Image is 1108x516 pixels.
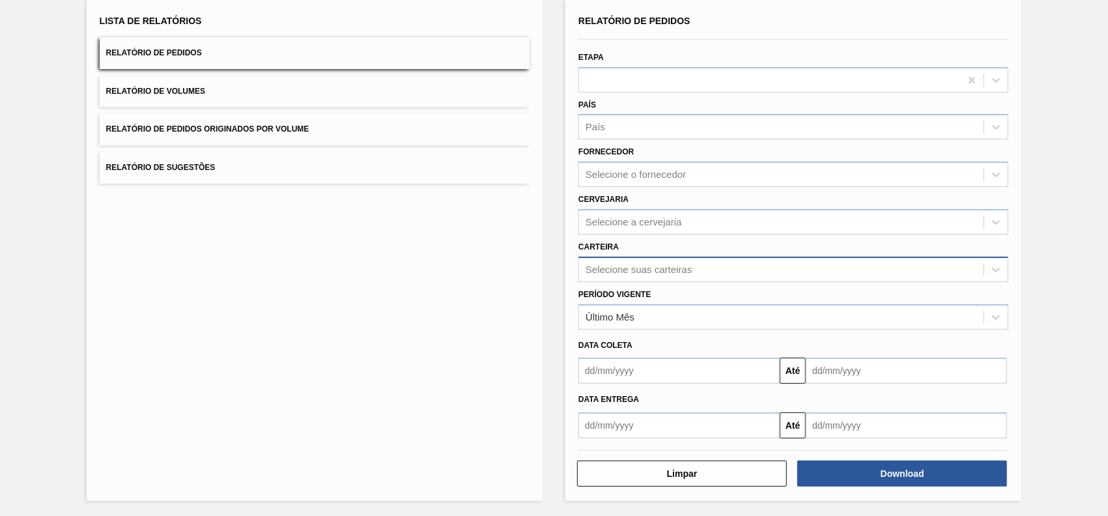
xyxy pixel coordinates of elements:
button: Até [780,412,806,438]
button: Limpar [577,461,787,487]
span: Relatório de Pedidos [578,16,690,26]
span: Relatório de Sugestões [106,163,216,172]
input: dd/mm/yyyy [578,412,780,438]
button: Até [780,358,806,384]
button: Relatório de Pedidos Originados por Volume [100,113,530,145]
div: Último Mês [586,311,634,322]
button: Relatório de Volumes [100,76,530,107]
button: Download [797,461,1007,487]
span: Lista de Relatórios [100,16,202,26]
button: Relatório de Sugestões [100,152,530,184]
label: Período Vigente [578,290,651,299]
span: Data coleta [578,341,632,350]
div: País [586,122,605,133]
label: Fornecedor [578,147,634,156]
label: Carteira [578,242,619,251]
span: Relatório de Pedidos [106,48,202,57]
label: Cervejaria [578,195,629,204]
label: País [578,100,596,109]
div: Selecione suas carteiras [586,264,692,275]
div: Selecione a cervejaria [586,216,682,227]
input: dd/mm/yyyy [578,358,780,384]
span: Relatório de Pedidos Originados por Volume [106,124,309,134]
label: Etapa [578,53,604,62]
div: Selecione o fornecedor [586,169,686,180]
input: dd/mm/yyyy [806,358,1007,384]
button: Relatório de Pedidos [100,37,530,69]
span: Data entrega [578,395,639,404]
span: Relatório de Volumes [106,87,205,96]
input: dd/mm/yyyy [806,412,1007,438]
